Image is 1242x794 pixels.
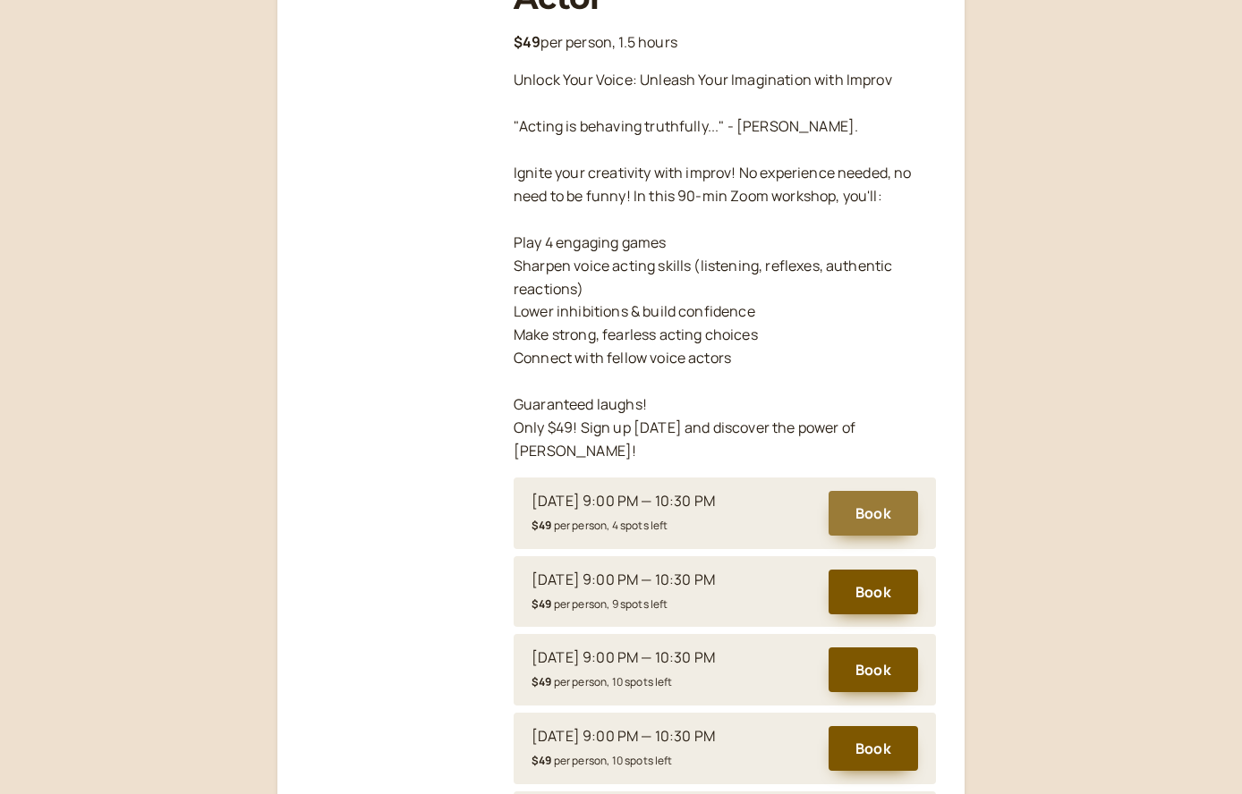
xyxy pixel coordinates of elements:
[532,518,668,533] small: per person, 4 spots left
[532,490,715,513] div: [DATE] 9:00 PM — 10:30 PM
[532,596,668,612] small: per person, 9 spots left
[829,570,918,614] button: Book
[532,518,551,533] b: $49
[532,753,551,768] b: $49
[829,726,918,771] button: Book
[829,647,918,692] button: Book
[514,32,540,52] b: $49
[514,31,936,55] p: per person, 1.5 hours
[532,674,673,689] small: per person, 10 spots left
[532,674,551,689] b: $49
[532,646,715,670] div: [DATE] 9:00 PM — 10:30 PM
[532,596,551,612] b: $49
[532,753,673,768] small: per person, 10 spots left
[829,491,918,536] button: Book
[532,725,715,748] div: [DATE] 9:00 PM — 10:30 PM
[514,69,936,462] p: Unlock Your Voice: Unleash Your Imagination with Improv "Acting is behaving truthfully..." - [PER...
[532,569,715,592] div: [DATE] 9:00 PM — 10:30 PM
